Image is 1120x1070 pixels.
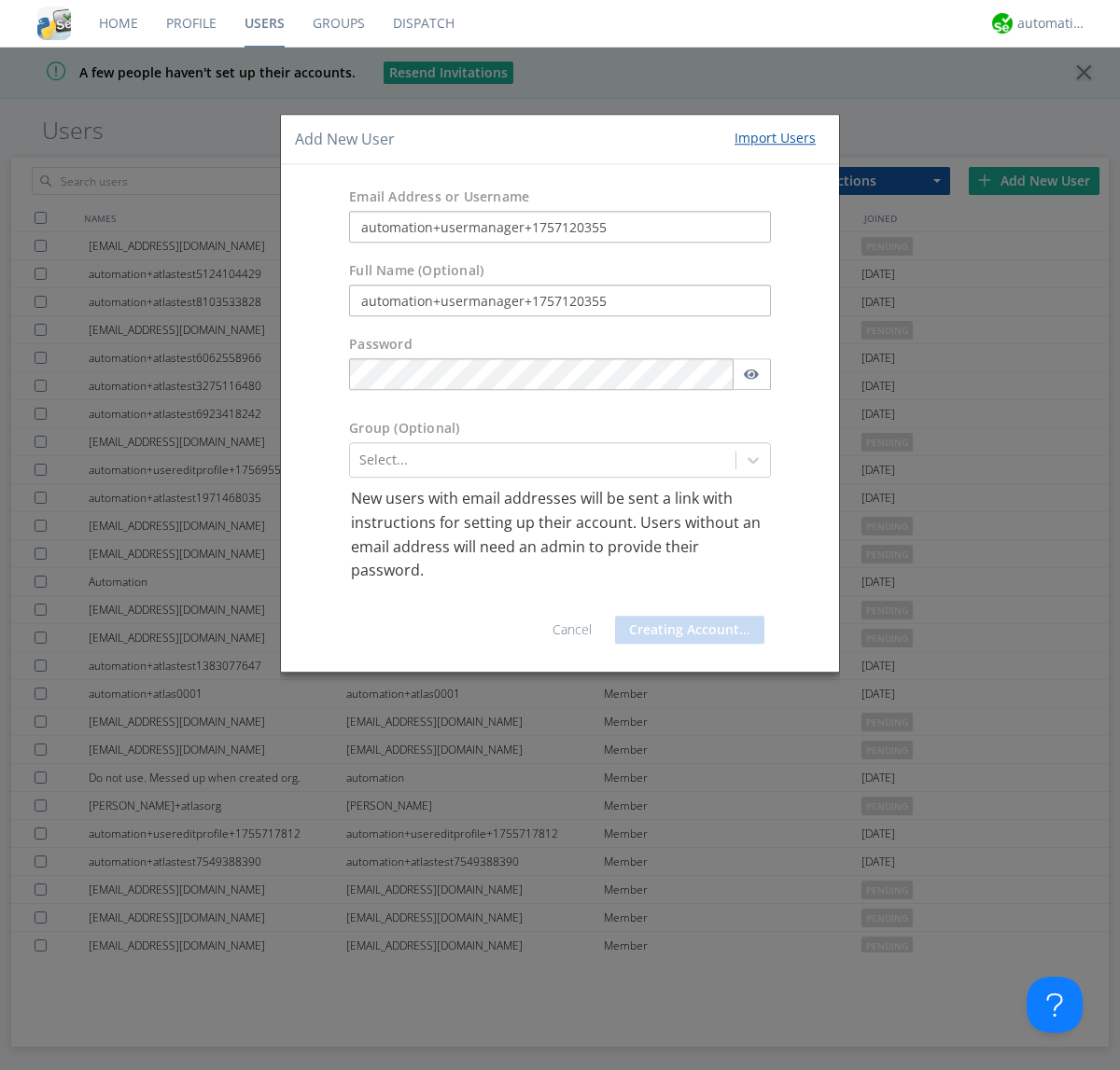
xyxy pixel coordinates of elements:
[351,488,769,583] p: New users with email addresses will be sent a link with instructions for setting up their account...
[735,129,816,147] div: Import Users
[349,262,483,281] label: Full Name (Optional)
[349,285,771,317] input: Julie Appleseed
[295,129,395,150] h4: Add New User
[1017,14,1087,33] div: automation+atlas
[349,336,413,354] label: Password
[615,616,764,644] button: Creating Account...
[553,620,592,638] a: Cancel
[37,7,71,40] img: cddb5a64eb264b2086981ab96f4c1ba7
[992,13,1013,34] img: d2d01cd9b4174d08988066c6d424eccd
[349,420,459,438] label: Group (Optional)
[349,188,529,207] label: Email Address or Username
[349,212,771,243] input: e.g. email@address.com, Housekeeping1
